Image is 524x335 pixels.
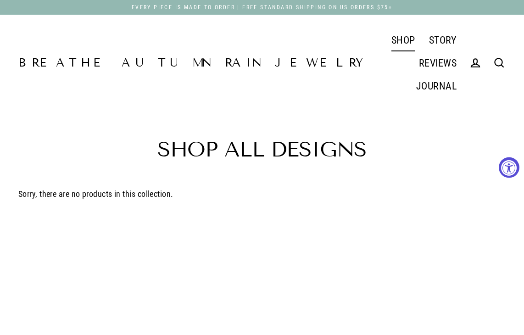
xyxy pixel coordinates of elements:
h1: Shop All Designs [18,139,506,160]
button: Accessibility Widget, click to open [499,157,519,178]
a: JOURNAL [409,74,463,97]
a: SHOP [385,28,422,51]
a: REVIEWS [412,51,463,74]
div: Primary [368,28,463,97]
p: Sorry, there are no products in this collection. [18,188,506,201]
a: STORY [422,28,463,51]
a: Breathe Autumn Rain Jewelry [18,57,368,69]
